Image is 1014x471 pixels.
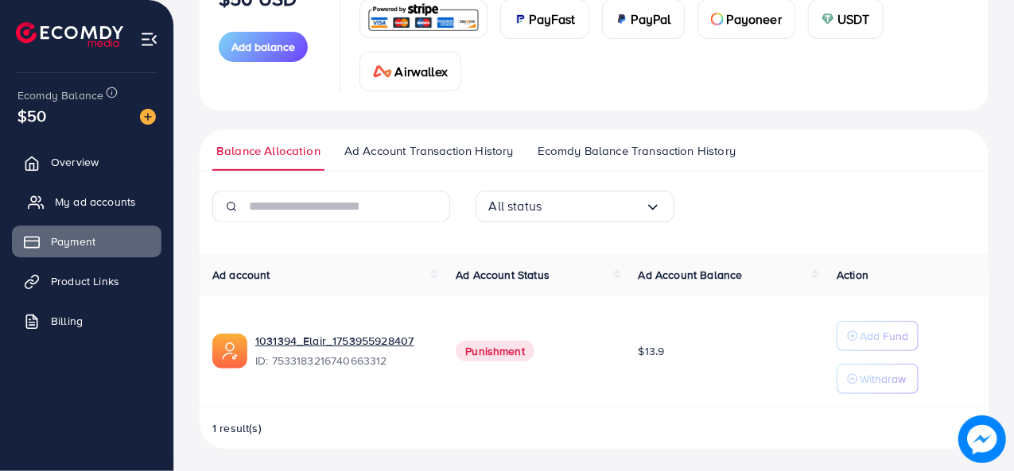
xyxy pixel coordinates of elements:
[359,52,461,91] a: cardAirwallex
[616,13,628,25] img: card
[639,343,665,359] span: $13.9
[212,334,247,369] img: ic-ads-acc.e4c84228.svg
[538,142,736,160] span: Ecomdy Balance Transaction History
[255,333,430,349] a: 1031394_Elair_1753955928407
[55,194,136,210] span: My ad accounts
[542,194,644,218] input: Search for option
[860,369,906,388] p: Withdraw
[711,13,724,25] img: card
[212,420,262,436] span: 1 result(s)
[12,226,161,257] a: Payment
[958,415,1006,463] img: image
[51,313,83,329] span: Billing
[860,326,908,346] p: Add Fund
[365,2,482,36] img: card
[231,39,295,55] span: Add balance
[140,109,156,125] img: image
[51,273,119,289] span: Product Links
[837,321,919,351] button: Add Fund
[514,13,526,25] img: card
[837,10,870,29] span: USDT
[822,13,834,25] img: card
[17,104,46,127] span: $50
[12,265,161,297] a: Product Links
[12,305,161,337] a: Billing
[140,30,158,48] img: menu
[456,267,550,283] span: Ad Account Status
[12,186,161,218] a: My ad accounts
[530,10,576,29] span: PayFast
[476,191,674,222] div: Search for option
[255,333,430,369] div: <span class='underline'>1031394_Elair_1753955928407</span></br>7533183216740663312
[837,364,919,394] button: Withdraw
[51,234,95,249] span: Payment
[255,353,430,369] span: ID: 7533183216740663312
[373,65,392,78] img: card
[639,267,743,283] span: Ad Account Balance
[727,10,782,29] span: Payoneer
[395,62,448,81] span: Airwallex
[17,87,103,103] span: Ecomdy Balance
[456,341,534,361] span: Punishment
[631,10,671,29] span: PayPal
[16,22,123,47] img: logo
[216,142,321,160] span: Balance Allocation
[219,32,308,62] button: Add balance
[489,194,542,218] span: All status
[51,154,99,170] span: Overview
[837,267,868,283] span: Action
[344,142,514,160] span: Ad Account Transaction History
[212,267,270,283] span: Ad account
[12,146,161,178] a: Overview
